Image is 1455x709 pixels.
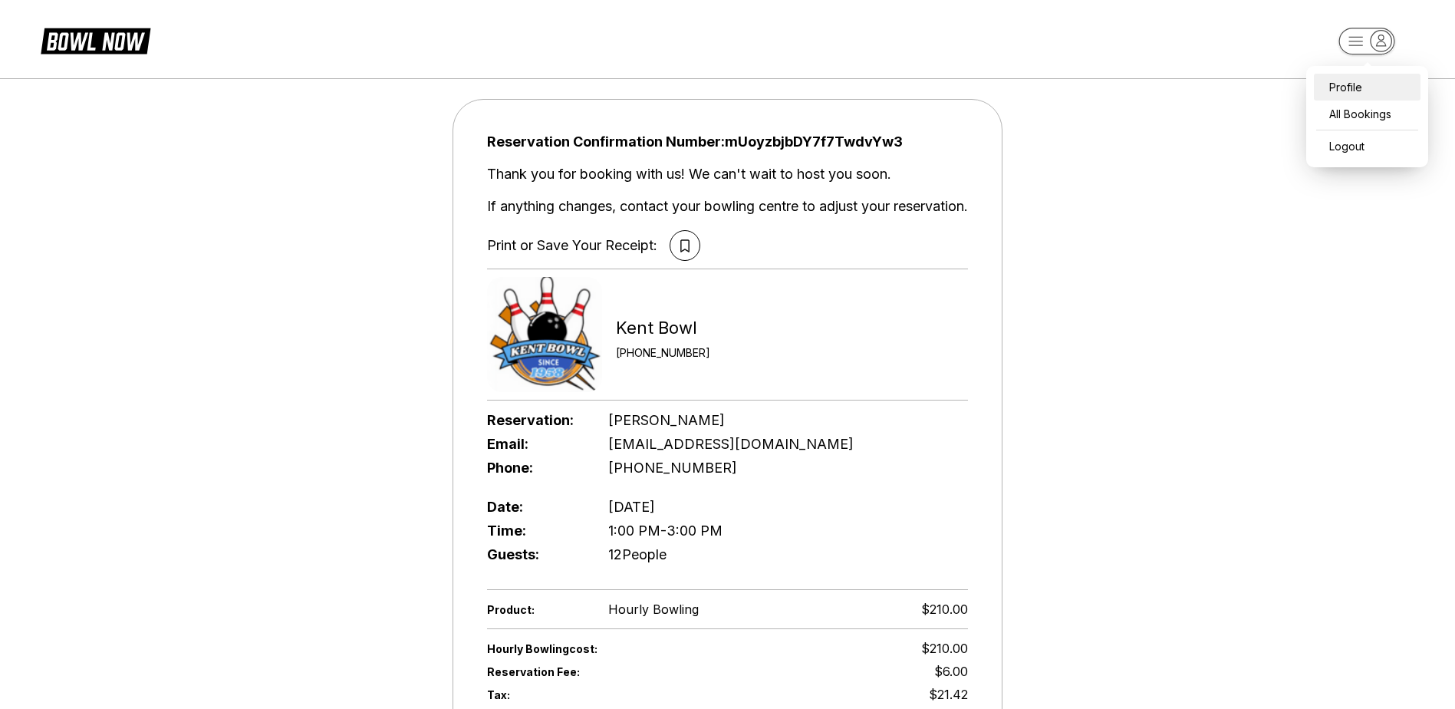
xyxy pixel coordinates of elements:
span: [PHONE_NUMBER] [608,460,737,476]
span: Phone: [487,460,583,476]
span: Hourly Bowling cost: [487,642,728,655]
span: Hourly Bowling [608,602,699,617]
span: 1:00 PM - 3:00 PM [608,523,723,539]
a: Profile [1314,74,1420,101]
span: [PERSON_NAME] [608,412,725,428]
span: Reservation: [487,412,583,428]
span: $6.00 [934,664,968,679]
span: $210.00 [921,602,968,617]
span: [DATE] [608,499,655,515]
span: [EMAIL_ADDRESS][DOMAIN_NAME] [608,436,854,452]
button: Logout [1314,133,1420,160]
div: [PHONE_NUMBER] [616,346,710,359]
span: Guests: [487,546,583,562]
button: print reservation as PDF [670,230,700,261]
span: Tax: [487,688,583,701]
div: Kent Bowl [616,318,710,338]
div: Thank you for booking with us! We can't wait to host you soon. [487,166,968,183]
a: All Bookings [1314,101,1420,127]
span: Reservation Fee: [487,665,728,678]
span: $210.00 [921,641,968,656]
div: Print or Save Your Receipt: [487,237,657,254]
div: If anything changes, contact your bowling centre to adjust your reservation. [487,198,968,215]
span: Email: [487,436,583,452]
span: Time: [487,523,583,539]
span: 12 People [608,546,667,562]
span: $21.42 [929,687,968,702]
img: Kent Bowl [487,277,602,392]
span: Product: [487,603,583,616]
span: Date: [487,499,583,515]
span: Reservation Confirmation Number: mUoyzbjbDY7f7TwdvYw3 [487,134,968,150]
